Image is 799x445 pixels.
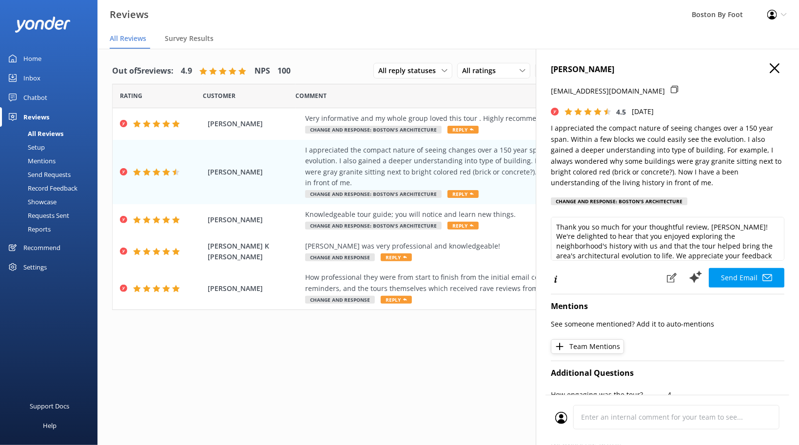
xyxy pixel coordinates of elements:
span: All Reviews [110,34,146,43]
a: Record Feedback [6,181,97,195]
div: Help [43,416,57,435]
a: Requests Sent [6,209,97,222]
a: Mentions [6,154,97,168]
p: [EMAIL_ADDRESS][DOMAIN_NAME] [551,86,665,97]
button: Team Mentions [551,339,624,354]
p: 4 [668,389,785,400]
span: Reply [448,190,479,198]
span: [PERSON_NAME] [208,118,300,129]
div: Support Docs [30,396,70,416]
span: Date [120,91,142,100]
div: Mentions [6,154,56,168]
div: Settings [23,257,47,277]
a: Setup [6,140,97,154]
div: How professional they were from start to finish from the initial email contact, the thoroughness ... [305,272,718,294]
h4: 4.9 [181,65,192,77]
div: Requests Sent [6,209,69,222]
div: Chatbot [23,88,47,107]
span: Change and Response: Boston's Architecture [305,190,442,198]
h4: NPS [254,65,270,77]
span: [PERSON_NAME] [208,214,300,225]
textarea: Thank you so much for your thoughtful review, [PERSON_NAME]! We're delighted to hear that you enj... [551,217,784,261]
span: Reply [448,222,479,230]
div: Inbox [23,68,40,88]
div: Setup [6,140,45,154]
a: Showcase [6,195,97,209]
div: Home [23,49,41,68]
span: 4.5 [616,107,626,116]
div: Reviews [23,107,49,127]
button: Close [770,63,780,74]
div: Showcase [6,195,57,209]
span: All reply statuses [378,65,442,76]
span: Reply [381,253,412,261]
span: All ratings [462,65,502,76]
p: [DATE] [632,106,654,117]
div: All Reviews [6,127,63,140]
a: Reports [6,222,97,236]
div: Recommend [23,238,60,257]
h4: Mentions [551,300,784,313]
img: yonder-white-logo.png [15,17,71,33]
span: Change and Response [305,296,375,304]
img: user_profile.svg [555,412,567,424]
div: Reports [6,222,51,236]
span: Change and Response: Boston's Architecture [305,126,442,134]
p: See someone mentioned? Add it to auto-mentions [551,319,784,329]
span: Reply [448,126,479,134]
h4: 100 [277,65,291,77]
a: Send Requests [6,168,97,181]
span: Survey Results [165,34,214,43]
span: Question [295,91,327,100]
button: Send Email [709,268,784,288]
span: Change and Response: Boston's Architecture [305,222,442,230]
div: Knowledgeable tour guide; you will notice and learn new things. [305,209,718,220]
span: [PERSON_NAME] [208,283,300,294]
div: Send Requests [6,168,71,181]
span: Reply [381,296,412,304]
h4: [PERSON_NAME] [551,63,784,76]
span: Change and Response [305,253,375,261]
div: [PERSON_NAME] was very professional and knowledgeable! [305,241,718,252]
div: Record Feedback [6,181,78,195]
h4: Additional Questions [551,367,784,380]
span: Date [203,91,235,100]
h4: Out of 5 reviews: [112,65,174,77]
span: [PERSON_NAME] K [PERSON_NAME] [208,241,300,263]
h3: Reviews [110,7,149,22]
p: I appreciated the compact nature of seeing changes over a 150 year span. Within a few blocks we c... [551,123,784,188]
a: All Reviews [6,127,97,140]
div: I appreciated the compact nature of seeing changes over a 150 year span. Within a few blocks we c... [305,145,718,189]
span: [PERSON_NAME] [208,167,300,177]
p: How engaging was the tour? [551,389,668,400]
div: Change and Response: Boston's Architecture [551,197,687,205]
div: Very informative and my whole group loved this tour . Highly recommend [305,113,718,124]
